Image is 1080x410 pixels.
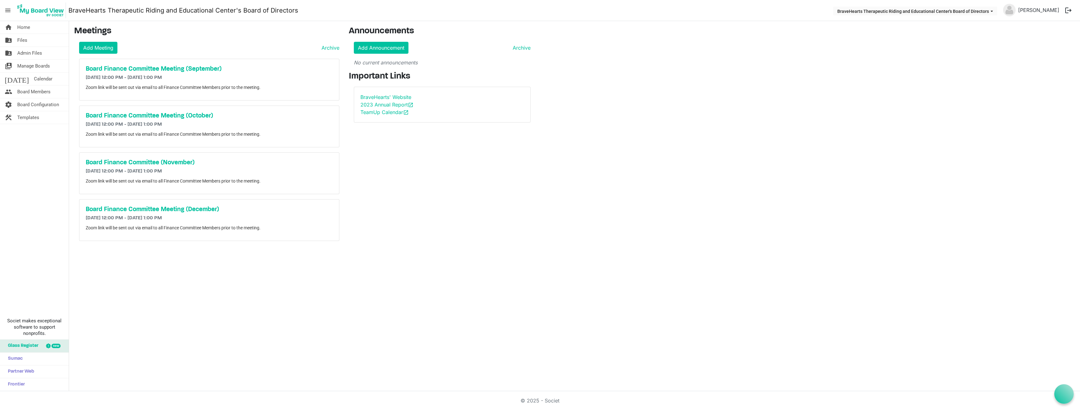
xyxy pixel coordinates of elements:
[15,3,66,18] img: My Board View Logo
[1003,4,1016,16] img: no-profile-picture.svg
[360,109,409,115] a: TeamUp Calendaropen_in_new
[360,101,413,108] a: 2023 Annual Reportopen_in_new
[5,73,29,85] span: [DATE]
[521,397,559,404] a: © 2025 - Societ
[17,21,30,34] span: Home
[5,47,12,59] span: folder_shared
[510,44,531,52] a: Archive
[5,21,12,34] span: home
[17,85,51,98] span: Board Members
[1062,4,1075,17] button: logout
[86,206,333,213] a: Board Finance Committee Meeting (December)
[86,168,333,174] h6: [DATE] 12:00 PM - [DATE] 1:00 PM
[79,42,117,54] a: Add Meeting
[17,111,39,124] span: Templates
[86,159,333,167] a: Board Finance Committee (November)
[15,3,68,18] a: My Board View Logo
[5,111,12,124] span: construction
[86,178,261,183] span: Zoom link will be sent out via email to all Finance Committee Members prior to the meeting.
[86,225,261,230] span: Zoom link will be sent out via email to all Finance Committee Members prior to the meeting.
[349,71,536,82] h3: Important Links
[17,47,42,59] span: Admin Files
[833,7,997,15] button: BraveHearts Therapeutic Riding and Educational Center's Board of Directors dropdownbutton
[86,215,333,221] h6: [DATE] 12:00 PM - [DATE] 1:00 PM
[86,85,261,90] span: Zoom link will be sent out via email to all Finance Committee Members prior to the meeting.
[5,353,23,365] span: Sumac
[5,340,38,352] span: Glass Register
[86,122,333,128] h6: [DATE] 12:00 PM - [DATE] 1:00 PM
[2,4,14,16] span: menu
[403,110,409,115] span: open_in_new
[86,112,333,120] a: Board Finance Committee Meeting (October)
[5,60,12,72] span: switch_account
[5,378,25,391] span: Frontier
[319,44,339,52] a: Archive
[408,102,413,108] span: open_in_new
[17,34,27,46] span: Files
[74,26,339,37] h3: Meetings
[360,94,411,100] a: BraveHearts' Website
[86,75,333,81] h6: [DATE] 12:00 PM - [DATE] 1:00 PM
[5,34,12,46] span: folder_shared
[1016,4,1062,16] a: [PERSON_NAME]
[86,65,333,73] a: Board Finance Committee Meeting (September)
[17,98,59,111] span: Board Configuration
[354,59,531,66] p: No current announcements
[5,98,12,111] span: settings
[3,318,66,336] span: Societ makes exceptional software to support nonprofits.
[354,42,408,54] a: Add Announcement
[349,26,536,37] h3: Announcements
[68,4,298,17] a: BraveHearts Therapeutic Riding and Educational Center's Board of Directors
[5,85,12,98] span: people
[5,365,34,378] span: Partner Web
[34,73,52,85] span: Calendar
[17,60,50,72] span: Manage Boards
[86,132,261,137] span: Zoom link will be sent out via email to all Finance Committee Members prior to the meeting.
[51,344,61,348] div: new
